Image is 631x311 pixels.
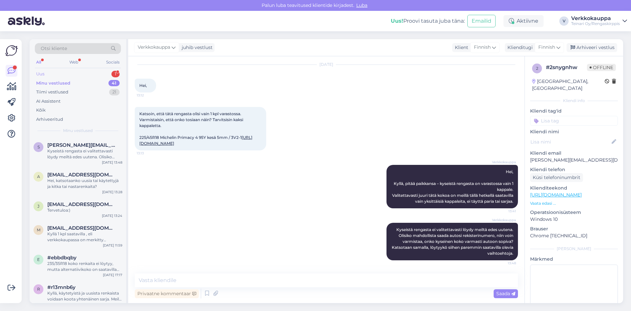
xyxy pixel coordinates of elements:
[571,21,620,26] div: Teinari Oy/Rengaskirppis
[538,44,555,51] span: Finnish
[587,64,616,71] span: Offline
[496,291,515,297] span: Saada
[571,16,620,21] div: Verkkokauppa
[137,93,161,98] span: 13:12
[102,213,122,218] div: [DATE] 13:24
[37,257,40,262] span: e
[47,201,116,207] span: jenniojala66@gmail.com
[567,43,617,52] div: Arhiveeri vestlus
[530,256,618,263] p: Märkmed
[47,148,122,160] div: Kyseistä rengasta ei valitettavasti löydy meiltä edes uutena. Olisiko mahdollista saada autosi re...
[47,142,116,148] span: salim.fennane@gmail.com
[36,107,46,114] div: Kõik
[530,200,618,206] p: Vaata edasi ...
[503,15,544,27] div: Aktiivne
[108,80,120,87] div: 41
[47,178,122,190] div: Hei, katsotaanko uusia tai käytettyjä ja kitka tai nastarenkaita?
[37,174,40,179] span: a
[491,209,516,214] span: 13:41
[452,44,468,51] div: Klient
[354,2,369,8] span: Luba
[63,128,93,134] span: Minu vestlused
[109,89,120,95] div: 21
[530,166,618,173] p: Kliendi telefon
[36,116,63,123] div: Arhiveeritud
[138,44,170,51] span: Verkkokauppa
[546,64,587,71] div: # 2snygnhw
[571,16,627,26] a: VerkkokauppaTeinari Oy/Rengaskirppis
[47,255,77,261] span: #ebbdbqby
[47,172,116,178] span: abdu.shiran@gmail.com
[103,243,122,248] div: [DATE] 11:59
[47,290,122,302] div: Kyllä, käytetyistä ja uusista renkaista voidaan koota yhtenäinen sarja. Meillä olisi heti saatavi...
[35,58,42,66] div: All
[530,192,582,198] a: [URL][DOMAIN_NAME]
[530,138,610,145] input: Lisa nimi
[559,16,569,26] div: V
[530,232,618,239] p: Chrome [TECHNICAL_ID]
[491,160,516,165] span: Verkkokauppa
[139,83,147,88] span: Hei,
[103,272,122,277] div: [DATE] 17:17
[135,289,199,298] div: Privaatne kommentaar
[37,144,40,149] span: s
[102,190,122,194] div: [DATE] 13:28
[36,71,44,77] div: Uus
[530,173,583,182] div: Küsi telefoninumbrit
[530,157,618,164] p: [PERSON_NAME][EMAIL_ADDRESS][DOMAIN_NAME]
[37,227,40,232] span: m
[530,209,618,216] p: Operatsioonisüsteem
[530,150,618,157] p: Kliendi email
[47,231,122,243] div: Kyllä 1 kpl saatavilla , eli verkkokaupassa on merkitty saatavilla olevien renkaitten kappalemäärä .
[491,261,516,266] span: 13:48
[179,44,213,51] div: juhib vestlust
[47,207,122,213] div: Tervetuloa:)
[505,44,533,51] div: Klienditugi
[491,218,516,222] span: Verkkokauppa
[139,111,252,146] span: Katsoin, että tätä rengasta olisi vain 1 kpl varastossa. Varmistaisin, että onko tosiaan näin? Ta...
[36,98,60,105] div: AI Assistent
[392,227,514,256] span: Kyseistä rengasta ei valitettavasti löydy meiltä edes uutena. Olisiko mahdollista saada autosi re...
[530,108,618,115] p: Kliendi tag'id
[391,18,403,24] b: Uus!
[36,89,68,95] div: Tiimi vestlused
[532,78,605,92] div: [GEOGRAPHIC_DATA], [GEOGRAPHIC_DATA]
[530,185,618,192] p: Klienditeekond
[536,66,538,71] span: 2
[5,44,18,57] img: Askly Logo
[530,246,618,252] div: [PERSON_NAME]
[47,225,116,231] span: mkairamo@gmail.com
[41,45,67,52] span: Otsi kliente
[102,302,122,307] div: [DATE] 17:04
[391,17,465,25] div: Proovi tasuta juba täna:
[530,116,618,126] input: Lisa tag
[105,58,121,66] div: Socials
[37,204,39,209] span: j
[530,98,618,104] div: Kliendi info
[102,160,122,165] div: [DATE] 13:48
[474,44,491,51] span: Finnish
[137,151,161,156] span: 13:13
[37,287,40,292] span: r
[530,128,618,135] p: Kliendi nimi
[530,225,618,232] p: Brauser
[135,62,518,67] div: [DATE]
[36,80,70,87] div: Minu vestlused
[47,261,122,272] div: 235/35R18 koko renkaita ei löytyy, mutta alternatiivikoko on saatavilla uudet kitkarenkaat verkko...
[47,284,76,290] span: #r13mnb6y
[111,71,120,77] div: 1
[530,216,618,223] p: Windows 10
[467,15,496,27] button: Emailid
[68,58,80,66] div: Web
